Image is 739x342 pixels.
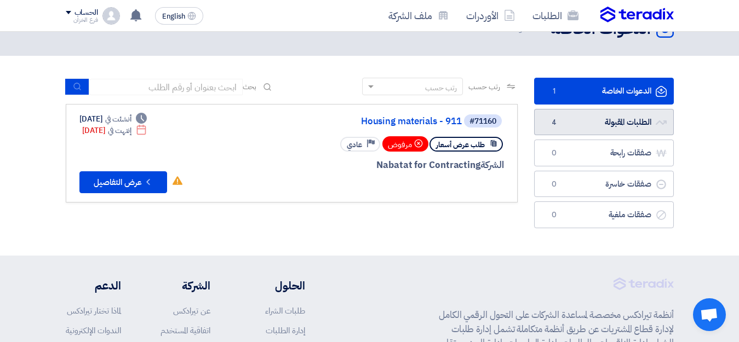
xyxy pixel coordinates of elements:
a: اتفاقية المستخدم [161,324,210,337]
a: الطلبات [524,3,587,28]
a: الدعوات الخاصة1 [534,78,674,105]
div: [DATE] [79,113,147,125]
a: لماذا تختار تيرادكس [67,305,121,317]
img: profile_test.png [102,7,120,25]
button: English [155,7,203,25]
img: Teradix logo [600,7,674,23]
span: طلب عرض أسعار [436,140,485,150]
span: 4 [548,117,561,128]
div: Open chat [693,298,726,331]
a: طلبات الشراء [265,305,305,317]
a: Housing materials - 911 [243,117,462,126]
a: الأوردرات [457,3,524,28]
span: عادي [347,140,362,150]
div: الحساب [75,8,98,18]
div: Nabatat for Contracting [240,158,504,172]
span: بحث [243,81,257,92]
h2: الدعوات الخاصة [551,19,651,40]
a: إدارة الطلبات [266,324,305,337]
button: عرض التفاصيل [79,171,167,193]
li: الشركة [153,277,210,294]
span: رتب حسب [468,81,500,92]
li: الحلول [243,277,305,294]
span: 1 [548,86,561,97]
span: الشركة [480,158,504,172]
a: الطلبات المقبولة4 [534,109,674,136]
a: الندوات الإلكترونية [66,324,121,337]
a: عن تيرادكس [173,305,210,317]
input: ابحث بعنوان أو رقم الطلب [89,79,243,95]
span: 0 [548,210,561,221]
div: مرفوض [382,136,428,152]
div: فرع الخزان [66,17,98,23]
div: [DATE] [82,125,147,136]
span: English [162,13,185,20]
a: صفقات ملغية0 [534,201,674,228]
a: ملف الشركة [380,3,457,28]
div: #71160 [469,118,496,125]
a: صفقات خاسرة0 [534,171,674,198]
span: إنتهت في [108,125,131,136]
div: رتب حسب [425,82,457,94]
a: صفقات رابحة0 [534,140,674,166]
span: 0 [548,148,561,159]
li: الدعم [66,277,121,294]
span: أنشئت في [105,113,131,125]
span: 0 [548,179,561,190]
